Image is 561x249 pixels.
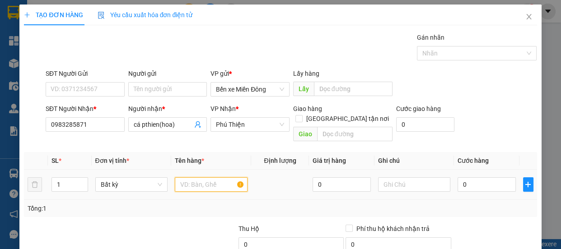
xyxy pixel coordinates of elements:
span: Giao [293,127,317,141]
span: Đơn vị tính [95,157,129,164]
div: Tổng: 1 [28,203,217,213]
label: Gán nhãn [417,34,444,41]
span: Thu Hộ [238,225,259,232]
span: Giao hàng [293,105,322,112]
input: 0 [313,177,371,192]
span: Phú Thiện [216,118,284,131]
input: VD: Bàn, Ghế [175,177,248,192]
input: Cước giao hàng [396,117,454,132]
button: Close [516,5,542,30]
span: Cước hàng [458,157,489,164]
span: [GEOGRAPHIC_DATA] tận nơi [303,114,393,124]
span: Tên hàng [175,157,204,164]
span: user-add [194,121,201,128]
th: Ghi chú [374,152,454,170]
div: SĐT Người Gửi [46,69,125,78]
input: Dọc đường [317,127,393,141]
span: Lấy hàng [293,70,319,77]
div: Người gửi [128,69,207,78]
div: VP gửi [210,69,290,78]
div: SĐT Người Nhận [46,104,125,114]
span: VP Nhận [210,105,236,112]
button: plus [523,177,533,192]
span: SL [51,157,59,164]
span: Lấy [293,82,314,96]
button: delete [28,177,42,192]
span: plus [24,12,30,18]
span: Bến xe Miền Đông [216,83,284,96]
span: plus [524,181,533,188]
span: Giá trị hàng [313,157,346,164]
span: close [525,13,533,20]
span: Bất kỳ [101,178,163,191]
input: Dọc đường [314,82,393,96]
span: Phí thu hộ khách nhận trả [353,224,433,234]
span: TẠO ĐƠN HÀNG [24,11,83,18]
input: Ghi Chú [378,177,451,192]
span: Yêu cầu xuất hóa đơn điện tử [98,11,193,18]
div: Người nhận [128,104,207,114]
img: icon [98,12,105,19]
span: Định lượng [264,157,296,164]
label: Cước giao hàng [396,105,441,112]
